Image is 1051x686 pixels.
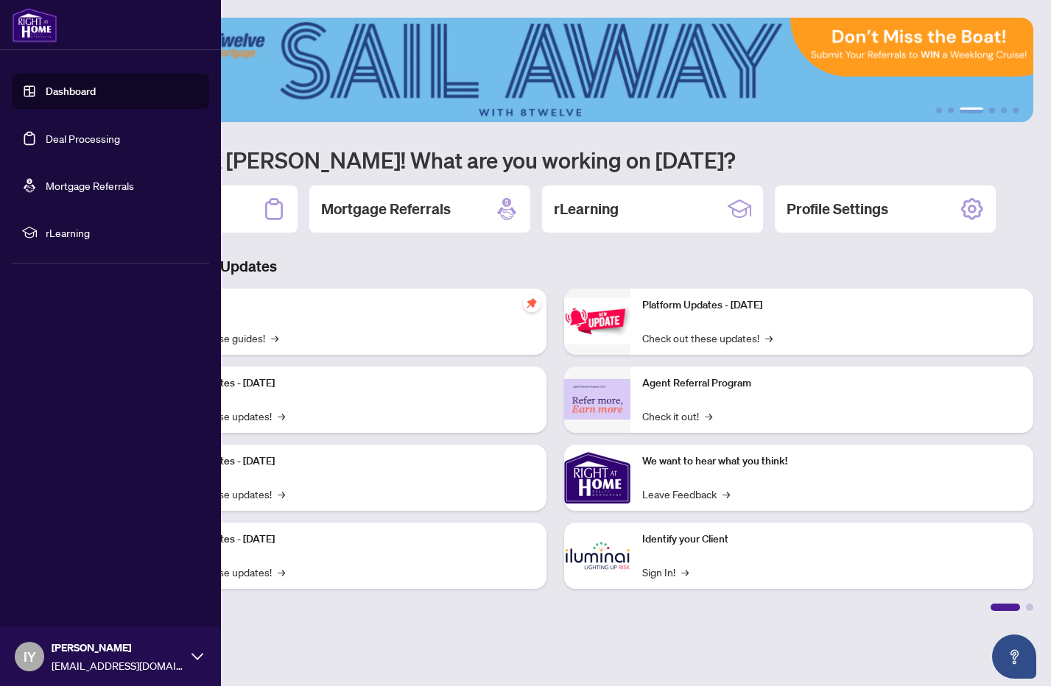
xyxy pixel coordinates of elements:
span: pushpin [523,294,541,312]
h3: Brokerage & Industry Updates [77,256,1033,277]
a: Check it out!→ [642,408,712,424]
p: Platform Updates - [DATE] [155,453,535,470]
a: Dashboard [46,85,96,98]
button: 1 [936,107,942,113]
a: Leave Feedback→ [642,486,730,502]
button: 4 [989,107,995,113]
a: Sign In!→ [642,564,689,580]
span: rLearning [46,224,199,241]
img: logo [12,7,57,43]
button: Open asap [992,634,1036,679]
a: Check out these updates!→ [642,330,773,346]
img: Slide 2 [77,18,1033,122]
h2: Profile Settings [787,199,888,219]
h2: Mortgage Referrals [321,199,451,219]
img: Identify your Client [564,523,630,589]
img: Agent Referral Program [564,379,630,420]
a: Deal Processing [46,132,120,145]
p: Self-Help [155,297,535,314]
span: IY [24,646,36,667]
p: Platform Updates - [DATE] [155,375,535,392]
p: Identify your Client [642,531,1022,548]
p: Platform Updates - [DATE] [155,531,535,548]
button: 5 [1001,107,1007,113]
span: → [278,564,285,580]
h2: rLearning [554,199,619,219]
a: Mortgage Referrals [46,179,134,192]
span: [PERSON_NAME] [52,640,184,656]
span: → [278,408,285,424]
span: → [705,408,712,424]
button: 2 [948,107,954,113]
img: Platform Updates - June 23, 2025 [564,298,630,344]
p: Agent Referral Program [642,375,1022,392]
button: 3 [960,107,983,113]
span: → [681,564,689,580]
img: We want to hear what you think! [564,445,630,511]
p: Platform Updates - [DATE] [642,297,1022,314]
span: [EMAIL_ADDRESS][DOMAIN_NAME] [52,657,184,673]
span: → [271,330,278,346]
p: We want to hear what you think! [642,453,1022,470]
h1: Welcome back [PERSON_NAME]! What are you working on [DATE]? [77,146,1033,174]
span: → [765,330,773,346]
span: → [723,486,730,502]
button: 6 [1013,107,1019,113]
span: → [278,486,285,502]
